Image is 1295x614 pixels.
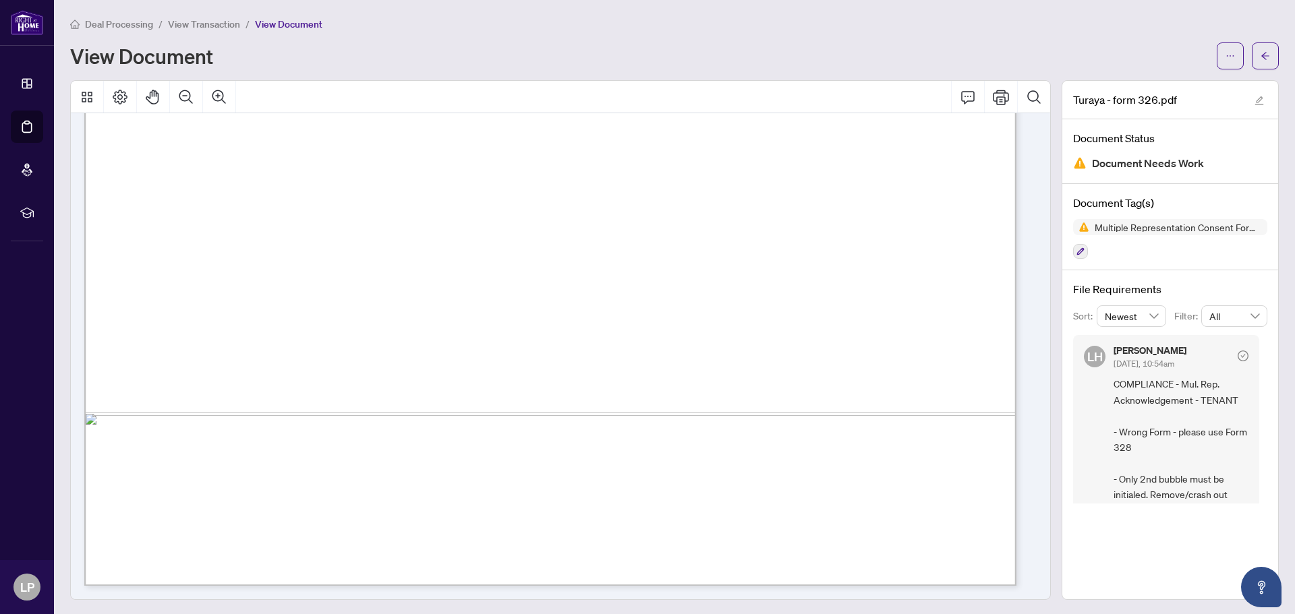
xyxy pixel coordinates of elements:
[1114,346,1186,355] h5: [PERSON_NAME]
[1087,347,1103,366] span: LH
[159,16,163,32] li: /
[11,10,43,35] img: logo
[1073,92,1177,108] span: Turaya - form 326.pdf
[1241,567,1282,607] button: Open asap
[1114,376,1248,549] span: COMPLIANCE - Mul. Rep. Acknowledgement - TENANT - Wrong Form - please use Form 328 - Only 2nd bub...
[1238,350,1248,361] span: check-circle
[1073,281,1267,297] h4: File Requirements
[1073,156,1087,170] img: Document Status
[1073,219,1089,235] img: Status Icon
[1073,309,1097,324] p: Sort:
[85,18,153,30] span: Deal Processing
[1092,154,1204,173] span: Document Needs Work
[70,45,213,67] h1: View Document
[246,16,250,32] li: /
[255,18,322,30] span: View Document
[1089,222,1267,232] span: Multiple Representation Consent Form (Tenant)
[1073,130,1267,146] h4: Document Status
[20,578,34,596] span: LP
[168,18,240,30] span: View Transaction
[1209,306,1259,326] span: All
[1255,96,1264,105] span: edit
[1114,359,1174,369] span: [DATE], 10:54am
[1226,51,1235,61] span: ellipsis
[70,20,80,29] span: home
[1261,51,1270,61] span: arrow-left
[1073,195,1267,211] h4: Document Tag(s)
[1174,309,1201,324] p: Filter:
[1105,306,1159,326] span: Newest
